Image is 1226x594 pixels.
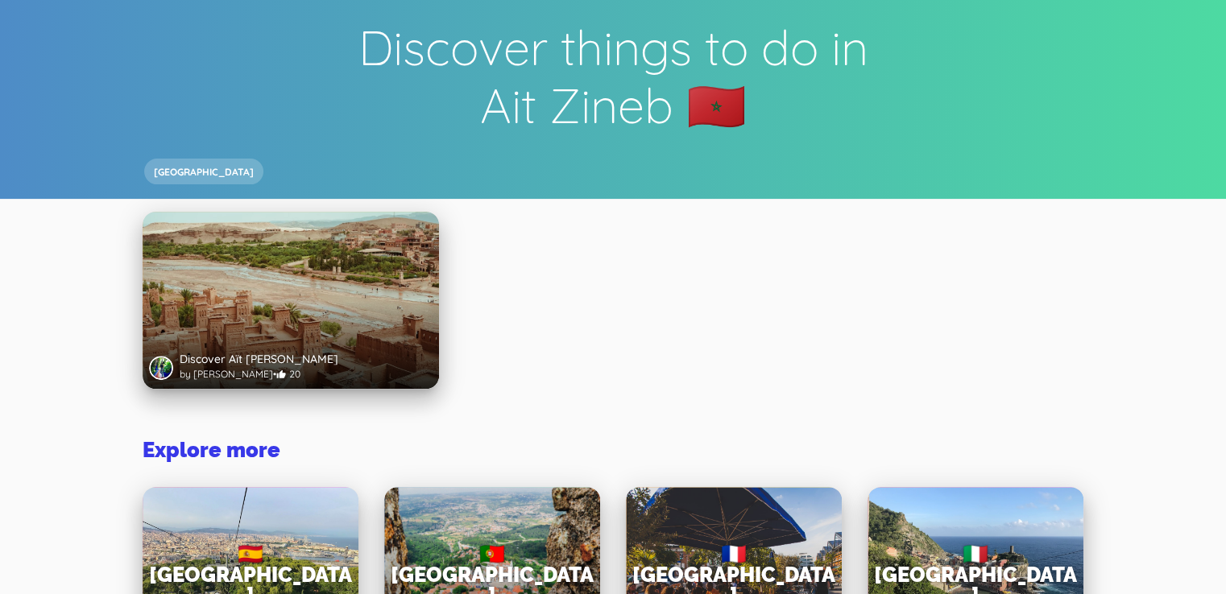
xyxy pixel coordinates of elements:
a: Discover Aït Benhaddou Kasbah Dina YazidiDiscover Aït [PERSON_NAME]by [PERSON_NAME]•20 [143,212,439,389]
div: [GEOGRAPHIC_DATA] [144,159,263,184]
span: by [PERSON_NAME] • 20 [180,368,300,380]
h3: Discover Aït [PERSON_NAME] [180,353,338,365]
h3: Explore more [143,440,280,461]
h1: Discover things to do in Ait Zineb 🇲🇦 [355,19,871,134]
a: [GEOGRAPHIC_DATA] [143,159,270,175]
span: [GEOGRAPHIC_DATA] [144,166,263,178]
img: Dina Yazidi [151,357,172,378]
